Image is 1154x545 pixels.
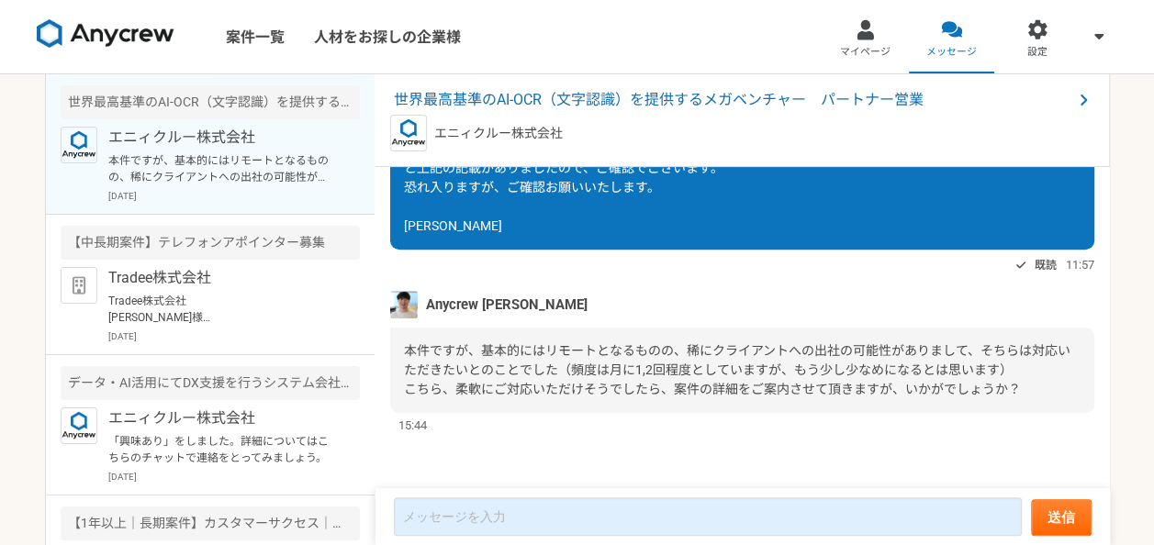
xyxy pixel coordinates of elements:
[394,89,1072,111] span: 世界最高基準のAI-OCR（文字認識）を提供するメガベンチャー パートナー営業
[404,343,1070,396] span: 本件ですが、基本的にはリモートとなるものの、稀にクライアントへの出社の可能性がありまして、そちらは対応いただきたいとのことでした（頻度は月に1,2回程度としていますが、もう少し少なめになるとは思...
[1031,499,1092,536] button: 送信
[398,417,427,434] span: 15:44
[1027,45,1048,60] span: 設定
[1035,254,1057,276] span: 既読
[61,506,360,540] div: 【1年以上｜長期案件】カスタマーサクセス｜法人営業経験1年〜｜フルリモ◎
[390,291,418,318] img: %E3%83%95%E3%82%9A%E3%83%AD%E3%83%95%E3%82%A3%E3%83%BC%E3%83%AB%E7%94%BB%E5%83%8F%E3%81%AE%E3%82%...
[108,189,360,203] p: [DATE]
[61,267,97,304] img: default_org_logo-42cde973f59100197ec2c8e796e4974ac8490bb5b08a0eb061ff975e4574aa76.png
[108,407,335,429] p: エニィクルー株式会社
[426,295,588,315] span: Anycrew [PERSON_NAME]
[108,293,335,326] p: Tradee株式会社 [PERSON_NAME]様 お世話になっております。 ご連絡いただきありがとうございます。 現職との仕事は調整可能でございまして、10月から稼働できます。 承知いたしまし...
[61,366,360,400] div: データ・AI活用にてDX支援を行うシステム会社でのインサイドセールスを募集
[37,19,174,49] img: 8DqYSo04kwAAAAASUVORK5CYII=
[1066,256,1094,273] span: 11:57
[404,64,947,233] span: ご連絡いただきありがとうございます。 稼働量につきましては、問題ございません。 また、一点ご確認したいのですが、フルリモートは不可でしょうか。 ※月に1,2回程度、エンドクライアント（都内オフィ...
[61,127,97,163] img: logo_text_blue_01.png
[108,433,335,466] p: 「興味あり」をしました。詳細についてはこちらのチャットで連絡をとってみましょう。
[434,124,563,143] p: エニィクルー株式会社
[61,407,97,444] img: logo_text_blue_01.png
[61,226,360,260] div: 【中長期案件】テレフォンアポインター募集
[108,329,360,343] p: [DATE]
[840,45,891,60] span: マイページ
[61,85,360,119] div: 世界最高基準のAI-OCR（文字認識）を提供するメガベンチャー パートナー営業
[108,470,360,484] p: [DATE]
[108,127,335,149] p: エニィクルー株式会社
[108,267,335,289] p: Tradee株式会社
[926,45,977,60] span: メッセージ
[108,152,335,185] p: 本件ですが、基本的にはリモートとなるものの、稀にクライアントへの出社の可能性がありまして、そちらは対応いただきたいとのことでした（頻度は月に1,2回程度としていますが、もう少し少なめになるとは思...
[390,115,427,151] img: logo_text_blue_01.png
